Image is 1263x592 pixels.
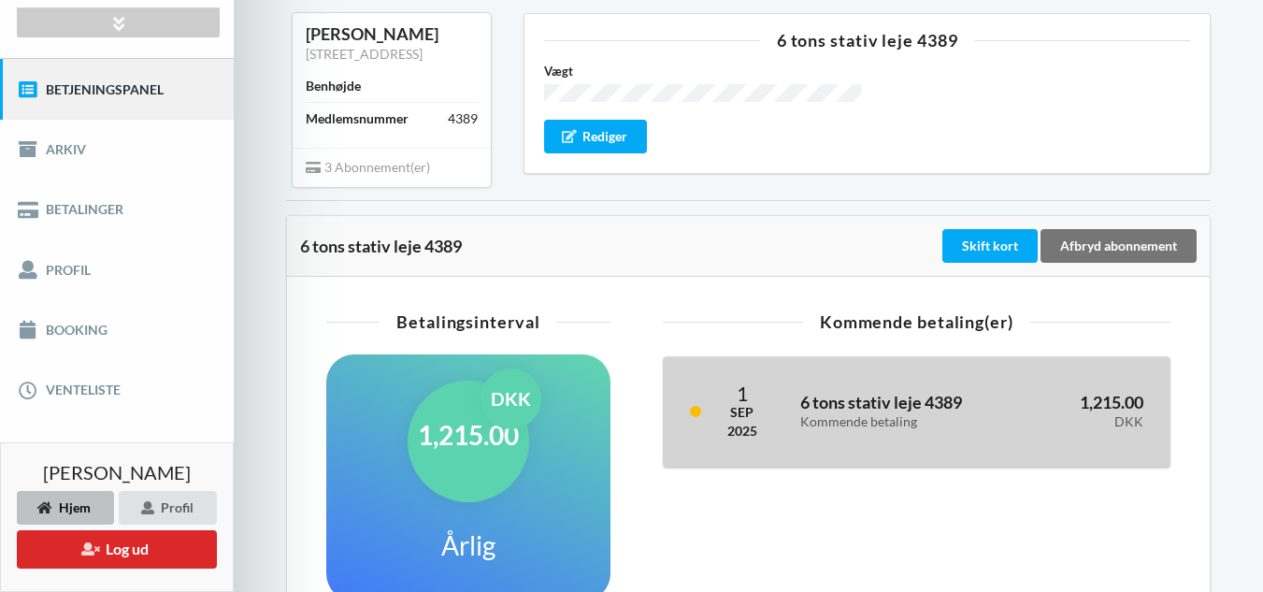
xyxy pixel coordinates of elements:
div: 4389 [448,109,478,128]
div: Benhøjde [306,77,361,95]
span: [PERSON_NAME] [43,463,191,482]
div: Kommende betaling(er) [663,313,1170,330]
div: Betalingsinterval [326,313,610,330]
h3: 6 tons stativ leje 4389 [800,392,1008,429]
div: Skift kort [942,229,1038,263]
label: Vægt [544,62,860,80]
div: Medlemsnummer [306,109,409,128]
div: [PERSON_NAME] [306,23,478,45]
div: 6 tons stativ leje 4389 [300,237,939,255]
a: [STREET_ADDRESS] [306,46,423,62]
div: Kommende betaling [800,414,1008,430]
div: Rediger [544,120,647,153]
div: 2025 [727,422,757,440]
span: 3 Abonnement(er) [306,159,430,175]
button: Log ud [17,530,217,569]
div: Afbryd abonnement [1041,229,1197,263]
h1: 1,215.00 [418,418,519,452]
div: Profil [119,491,217,525]
div: Hjem [17,491,114,525]
div: DKK [1034,414,1143,430]
h1: Årlig [441,528,495,562]
div: 1 [727,383,757,403]
div: 6 tons stativ leje 4389 [544,32,1190,49]
div: Sep [727,403,757,422]
h3: 1,215.00 [1034,392,1143,429]
div: DKK [481,368,541,429]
